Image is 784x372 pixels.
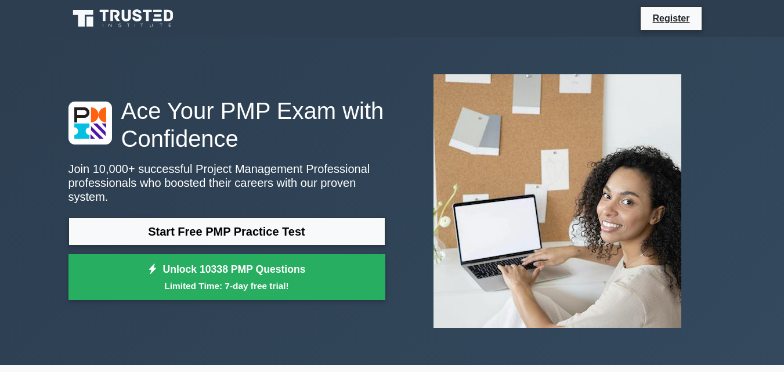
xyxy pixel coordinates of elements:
[68,162,385,204] p: Join 10,000+ successful Project Management Professional professionals who boosted their careers w...
[68,254,385,301] a: Unlock 10338 PMP QuestionsLimited Time: 7-day free trial!
[645,11,696,26] a: Register
[83,279,371,292] small: Limited Time: 7-day free trial!
[68,97,385,153] h1: Ace Your PMP Exam with Confidence
[68,218,385,245] a: Start Free PMP Practice Test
